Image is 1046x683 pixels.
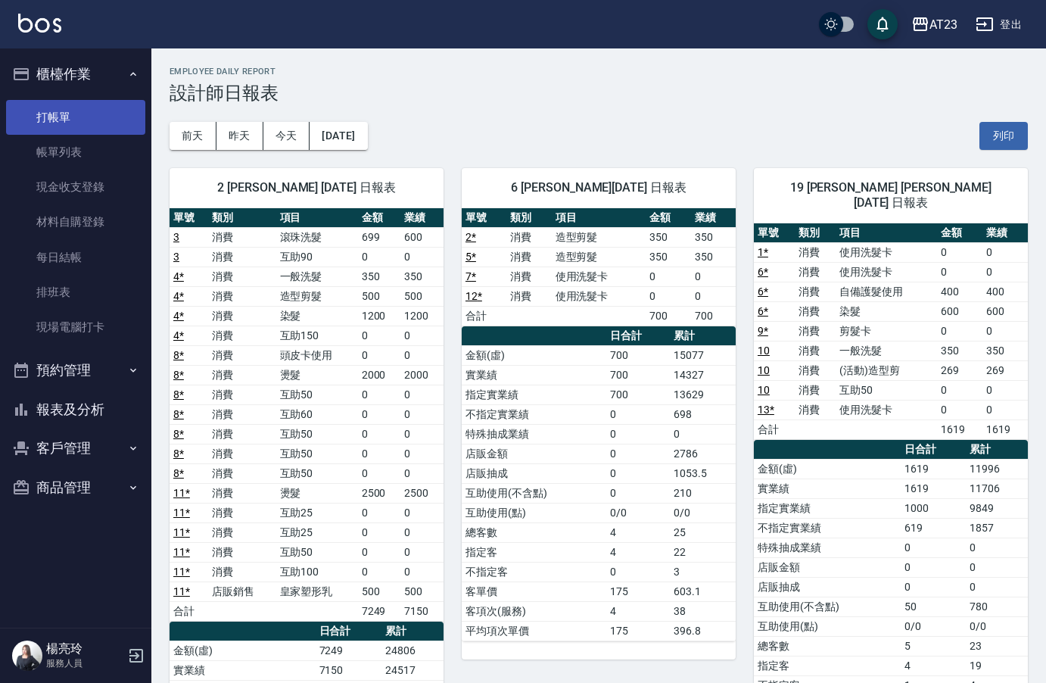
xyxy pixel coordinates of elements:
td: 互助150 [276,326,358,345]
td: 0 [400,345,444,365]
td: 175 [606,621,670,641]
td: 0 [982,400,1028,419]
td: 0/0 [901,616,966,636]
td: 消費 [208,247,276,267]
th: 金額 [937,223,982,243]
td: 特殊抽成業績 [462,424,606,444]
td: 603.1 [670,582,736,601]
button: 預約管理 [6,351,145,390]
th: 累計 [966,440,1028,460]
td: 210 [670,483,736,503]
a: 3 [173,231,179,243]
table: a dense table [462,326,736,641]
td: 22 [670,542,736,562]
td: 造型剪髮 [552,227,646,247]
th: 類別 [795,223,836,243]
td: 2000 [358,365,401,385]
td: 皇家塑形乳 [276,582,358,601]
th: 項目 [276,208,358,228]
td: 15077 [670,345,736,365]
td: 0 [358,542,401,562]
a: 10 [758,345,770,357]
td: 38 [670,601,736,621]
td: 14327 [670,365,736,385]
td: 互助60 [276,404,358,424]
td: 0/0 [606,503,670,522]
td: 互助25 [276,522,358,542]
td: 消費 [208,542,276,562]
td: 互助50 [276,385,358,404]
td: 染髮 [276,306,358,326]
td: 0 [358,404,401,424]
a: 現金收支登錄 [6,170,145,204]
td: 指定實業績 [754,498,901,518]
td: 指定實業績 [462,385,606,404]
td: 不指定實業績 [462,404,606,424]
td: 619 [901,518,966,538]
td: 互助90 [276,247,358,267]
td: 1200 [358,306,401,326]
td: 0 [400,463,444,483]
td: 0 [400,522,444,542]
td: 0 [606,404,670,424]
td: 消費 [208,267,276,286]
td: 350 [358,267,401,286]
td: 消費 [795,360,836,380]
td: 350 [982,341,1028,360]
td: 0 [646,286,690,306]
td: 0 [966,557,1028,577]
th: 累計 [670,326,736,346]
td: 金額(虛) [462,345,606,365]
td: 699 [358,227,401,247]
td: 1857 [966,518,1028,538]
td: 實業績 [754,479,901,498]
td: 店販銷售 [208,582,276,601]
td: 消費 [208,503,276,522]
th: 金額 [646,208,690,228]
td: 25 [670,522,736,542]
td: 消費 [208,424,276,444]
a: 打帳單 [6,100,145,135]
td: 合計 [170,601,208,621]
td: 0 [901,538,966,557]
th: 業績 [982,223,1028,243]
a: 帳單列表 [6,135,145,170]
td: 頭皮卡使用 [276,345,358,365]
button: 昨天 [216,122,263,150]
td: 總客數 [462,522,606,542]
td: 消費 [208,522,276,542]
th: 金額 [358,208,401,228]
td: 實業績 [170,660,316,680]
td: 0 [358,385,401,404]
td: 消費 [795,341,836,360]
td: 0 [937,380,982,400]
td: 使用洗髮卡 [552,267,646,286]
td: 使用洗髮卡 [836,242,937,262]
img: Person [12,641,42,671]
td: 0 [358,424,401,444]
td: 1619 [937,419,982,439]
td: 燙髮 [276,365,358,385]
td: 400 [937,282,982,301]
td: 1619 [901,459,966,479]
td: 700 [691,306,736,326]
td: 消費 [795,321,836,341]
td: 350 [400,267,444,286]
td: 平均項次單價 [462,621,606,641]
td: 2500 [400,483,444,503]
td: 客項次(服務) [462,601,606,621]
td: 互助使用(不含點) [754,597,901,616]
th: 類別 [208,208,276,228]
td: 消費 [208,562,276,582]
a: 10 [758,384,770,396]
td: 0 [982,380,1028,400]
td: 700 [606,385,670,404]
td: 0 [358,522,401,542]
td: 700 [606,365,670,385]
button: 列印 [979,122,1028,150]
td: 消費 [208,306,276,326]
td: 7150 [400,601,444,621]
button: save [867,9,898,39]
td: 消費 [208,286,276,306]
td: 使用洗髮卡 [836,262,937,282]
